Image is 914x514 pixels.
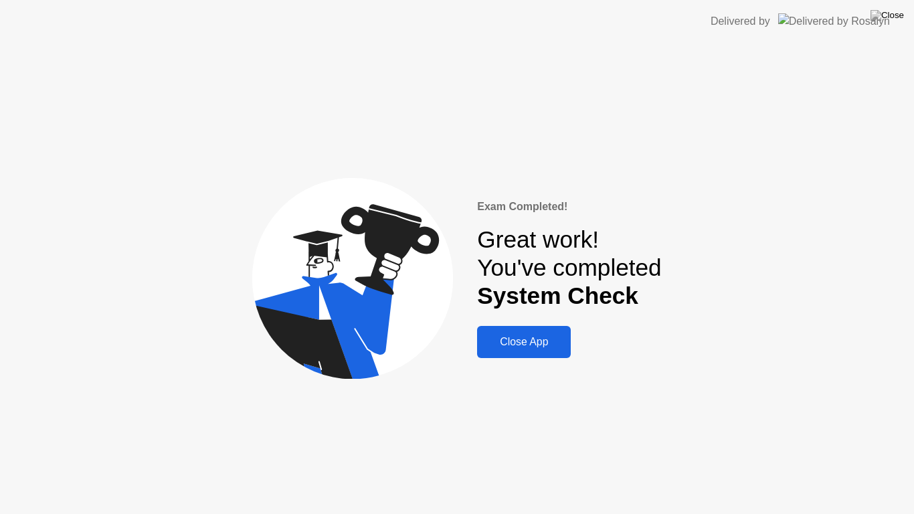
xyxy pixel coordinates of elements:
div: Great work! You've completed [477,226,661,311]
div: Delivered by [711,13,770,29]
b: System Check [477,282,638,309]
img: Close [871,10,904,21]
div: Exam Completed! [477,199,661,215]
div: Close App [481,336,567,348]
button: Close App [477,326,571,358]
img: Delivered by Rosalyn [778,13,890,29]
